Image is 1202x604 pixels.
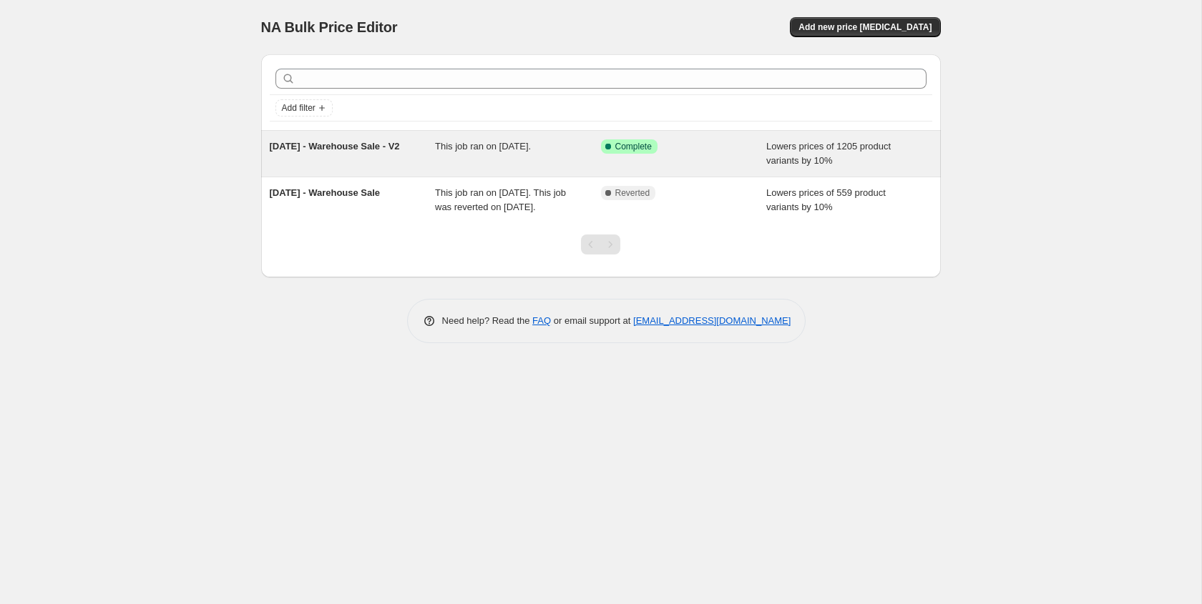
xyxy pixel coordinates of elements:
span: Need help? Read the [442,315,533,326]
span: Reverted [615,187,650,199]
button: Add new price [MEDICAL_DATA] [790,17,940,37]
span: Complete [615,141,652,152]
span: This job ran on [DATE]. [435,141,531,152]
button: Add filter [275,99,333,117]
span: Lowers prices of 559 product variants by 10% [766,187,886,212]
span: Add new price [MEDICAL_DATA] [798,21,932,33]
span: Add filter [282,102,316,114]
span: [DATE] - Warehouse Sale - V2 [270,141,400,152]
a: [EMAIL_ADDRESS][DOMAIN_NAME] [633,315,791,326]
nav: Pagination [581,234,620,254]
span: NA Bulk Price Editor [261,19,398,35]
span: [DATE] - Warehouse Sale [270,187,381,198]
span: This job ran on [DATE]. This job was reverted on [DATE]. [435,187,566,212]
span: Lowers prices of 1205 product variants by 10% [766,141,891,166]
span: or email support at [551,315,633,326]
a: FAQ [532,315,551,326]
